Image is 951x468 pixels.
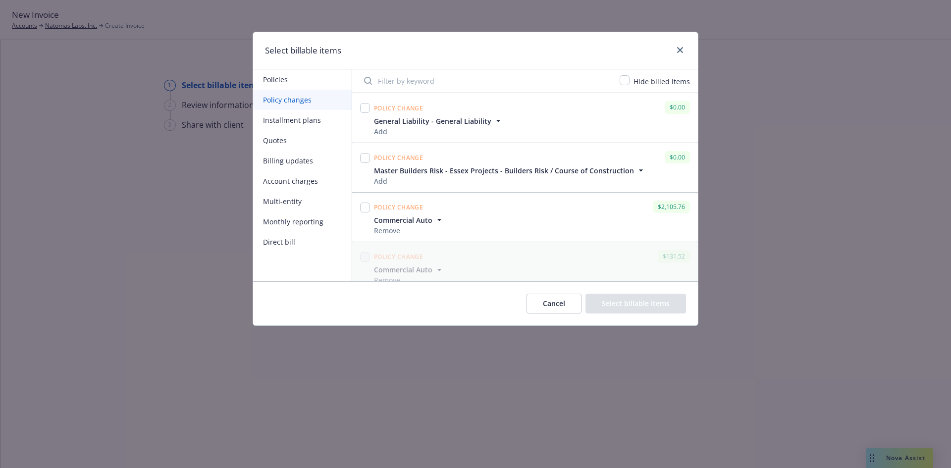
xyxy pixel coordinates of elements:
button: Direct bill [253,232,352,252]
div: $0.00 [665,101,690,113]
button: Quotes [253,130,352,151]
div: Add [374,126,503,137]
div: $0.00 [665,151,690,163]
a: close [674,44,686,56]
button: Installment plans [253,110,352,130]
span: General Liability - General Liability [374,116,491,126]
button: General Liability - General Liability [374,116,503,126]
span: Hide billed items [634,77,690,86]
span: Policy change [374,154,423,162]
button: Billing updates [253,151,352,171]
span: Commercial Auto [374,264,432,275]
button: Master Builders Risk - Essex Projects - Builders Risk / Course of Construction [374,165,646,176]
div: $131.52 [658,250,690,262]
span: Policy change [374,104,423,112]
span: Policy change [374,203,423,211]
button: Monthly reporting [253,211,352,232]
button: Account charges [253,171,352,191]
button: Multi-entity [253,191,352,211]
button: Policy changes [253,90,352,110]
h1: Select billable items [265,44,341,57]
div: $2,105.76 [653,201,690,213]
div: Remove [374,225,444,236]
div: Remove [374,275,444,285]
span: Commercial Auto [374,215,432,225]
span: Policy change$131.52Commercial AutoRemove [352,242,698,291]
span: Master Builders Risk - Essex Projects - Builders Risk / Course of Construction [374,165,634,176]
button: Commercial Auto [374,215,444,225]
input: Filter by keyword [358,71,614,91]
button: Policies [253,69,352,90]
div: Add [374,176,646,186]
button: Commercial Auto [374,264,444,275]
button: Cancel [527,294,581,313]
span: Policy change [374,253,423,261]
